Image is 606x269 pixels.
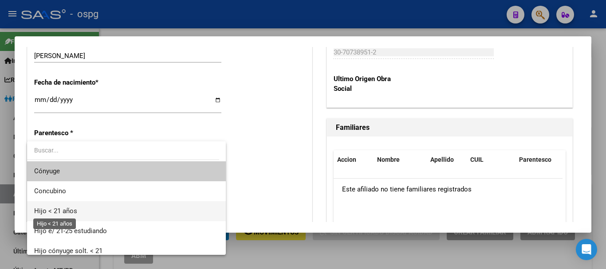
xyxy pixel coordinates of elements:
span: Hijo cónyuge solt. < 21 [34,247,102,255]
span: Hijo < 21 años [34,207,77,215]
span: Cónyuge [34,167,60,175]
div: Open Intercom Messenger [576,239,597,260]
input: dropdown search [27,141,219,160]
span: Concubino [34,187,66,195]
span: Hijo e/ 21-25 estudiando [34,227,107,235]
